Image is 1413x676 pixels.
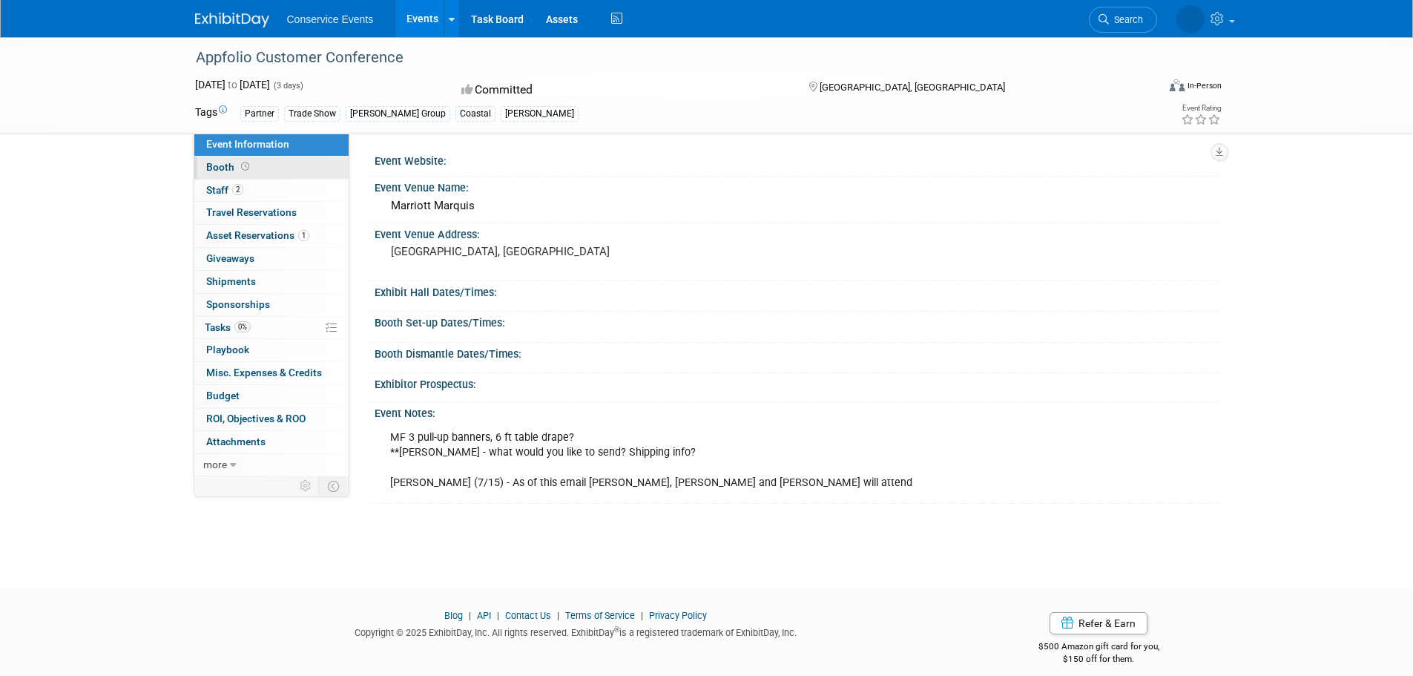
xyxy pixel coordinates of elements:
div: Booth Set-up Dates/Times: [375,312,1219,330]
a: ROI, Objectives & ROO [194,408,349,430]
span: Asset Reservations [206,229,309,241]
span: ROI, Objectives & ROO [206,413,306,424]
span: Travel Reservations [206,206,297,218]
span: Booth not reserved yet [238,161,252,172]
div: Booth Dismantle Dates/Times: [375,343,1219,361]
a: Booth [194,157,349,179]
div: Committed [457,77,785,103]
span: | [553,610,563,621]
div: Coastal [455,106,495,122]
img: ExhibitDay [195,13,269,27]
div: Exhibitor Prospectus: [375,373,1219,392]
a: Blog [444,610,463,621]
a: Giveaways [194,248,349,270]
td: Toggle Event Tabs [318,476,349,496]
span: Event Information [206,138,289,150]
span: 2 [232,184,243,195]
img: Monica Barnson [1115,8,1205,24]
span: Conservice Events [287,13,374,25]
span: to [225,79,240,91]
div: [PERSON_NAME] [501,106,579,122]
div: [PERSON_NAME] Group [346,106,450,122]
a: Misc. Expenses & Credits [194,362,349,384]
span: Staff [206,184,243,196]
a: Travel Reservations [194,202,349,224]
span: Playbook [206,344,249,355]
a: Terms of Service [565,610,635,621]
div: Event Rating [1181,105,1221,112]
a: Budget [194,385,349,407]
span: [DATE] [DATE] [195,79,270,91]
sup: ® [614,626,619,634]
div: Appfolio Customer Conference [191,45,1135,71]
a: Privacy Policy [649,610,707,621]
div: $150 off for them. [979,653,1219,666]
span: more [203,459,227,470]
div: Event Venue Address: [375,223,1219,242]
a: Playbook [194,339,349,361]
div: Copyright © 2025 ExhibitDay, Inc. All rights reserved. ExhibitDay is a registered trademark of Ex... [195,623,958,640]
a: Asset Reservations1 [194,225,349,247]
div: Event Website: [375,150,1219,168]
span: Shipments [206,275,256,287]
span: Misc. Expenses & Credits [206,367,322,378]
span: Booth [206,161,252,173]
a: API [477,610,491,621]
span: (3 days) [272,81,303,91]
img: Format-Inperson.png [1170,79,1185,91]
div: Marriott Marquis [386,194,1208,217]
div: Event Format [1070,77,1222,99]
span: | [637,610,647,621]
pre: [GEOGRAPHIC_DATA], [GEOGRAPHIC_DATA] [391,245,710,258]
span: 0% [234,321,251,332]
span: Budget [206,390,240,401]
div: Exhibit Hall Dates/Times: [375,281,1219,300]
span: | [465,610,475,621]
a: Sponsorships [194,294,349,316]
td: Personalize Event Tab Strip [293,476,319,496]
a: Refer & Earn [1050,612,1147,634]
a: Event Information [194,134,349,156]
div: Event Venue Name: [375,177,1219,195]
a: Contact Us [505,610,551,621]
span: Sponsorships [206,298,270,310]
td: Tags [195,105,227,122]
span: [GEOGRAPHIC_DATA], [GEOGRAPHIC_DATA] [820,82,1005,93]
a: Staff2 [194,180,349,202]
span: 1 [298,230,309,241]
a: Tasks0% [194,317,349,339]
a: Search [1027,7,1096,33]
span: | [493,610,503,621]
div: Event Notes: [375,402,1219,421]
div: Partner [240,106,279,122]
div: MF 3 pull-up banners, 6 ft table drape? **[PERSON_NAME] - what would you like to send? Shipping i... [380,423,1054,497]
span: Tasks [205,321,251,333]
a: Attachments [194,431,349,453]
div: $500 Amazon gift card for you, [979,631,1219,665]
span: Giveaways [206,252,254,264]
a: Shipments [194,271,349,293]
span: Search [1047,14,1081,25]
div: In-Person [1187,80,1222,91]
div: Trade Show [284,106,340,122]
a: more [194,454,349,476]
span: Attachments [206,436,266,447]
